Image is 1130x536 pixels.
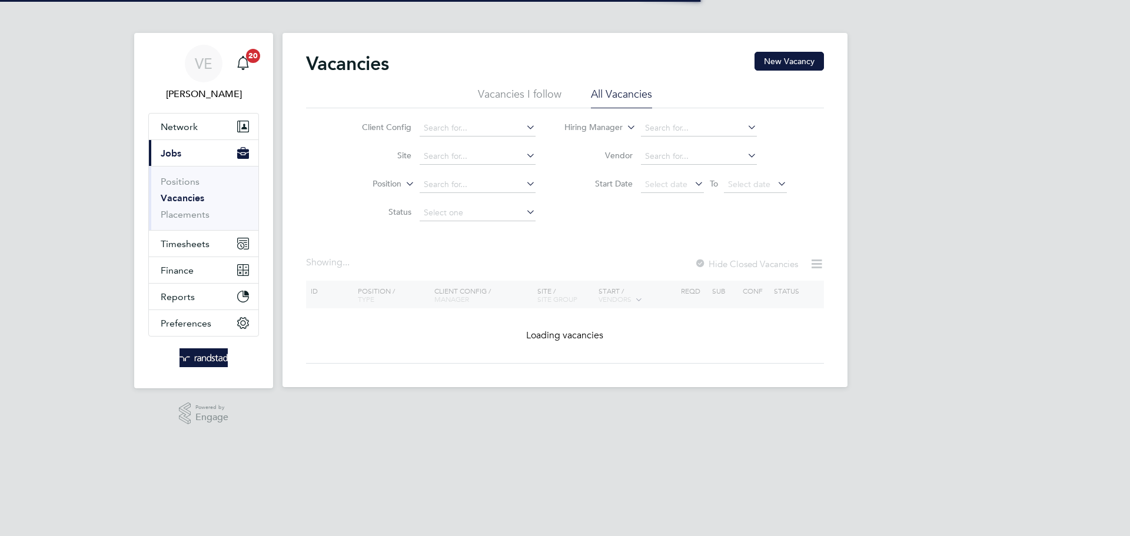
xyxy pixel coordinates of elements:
[344,122,411,132] label: Client Config
[755,52,824,71] button: New Vacancy
[420,148,536,165] input: Search for...
[420,120,536,137] input: Search for...
[179,402,229,425] a: Powered byEngage
[694,258,798,269] label: Hide Closed Vacancies
[134,33,273,388] nav: Main navigation
[161,291,195,302] span: Reports
[195,412,228,422] span: Engage
[161,265,194,276] span: Finance
[555,122,623,134] label: Hiring Manager
[706,176,722,191] span: To
[149,140,258,166] button: Jobs
[334,178,401,190] label: Position
[161,318,211,329] span: Preferences
[161,238,210,249] span: Timesheets
[149,284,258,309] button: Reports
[195,402,228,412] span: Powered by
[149,257,258,283] button: Finance
[180,348,228,367] img: randstad-logo-retina.png
[306,257,352,269] div: Showing
[161,209,210,220] a: Placements
[149,310,258,336] button: Preferences
[344,150,411,161] label: Site
[645,179,687,189] span: Select date
[246,49,260,63] span: 20
[161,121,198,132] span: Network
[149,114,258,139] button: Network
[148,45,259,101] a: VE[PERSON_NAME]
[565,150,633,161] label: Vendor
[565,178,633,189] label: Start Date
[161,192,204,204] a: Vacancies
[149,166,258,230] div: Jobs
[728,179,770,189] span: Select date
[149,231,258,257] button: Timesheets
[306,52,389,75] h2: Vacancies
[161,148,181,159] span: Jobs
[641,148,757,165] input: Search for...
[148,348,259,367] a: Go to home page
[231,45,255,82] a: 20
[343,257,350,268] span: ...
[641,120,757,137] input: Search for...
[420,177,536,193] input: Search for...
[591,87,652,108] li: All Vacancies
[148,87,259,101] span: Vicky Egan
[195,56,212,71] span: VE
[420,205,536,221] input: Select one
[161,176,200,187] a: Positions
[478,87,561,108] li: Vacancies I follow
[344,207,411,217] label: Status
